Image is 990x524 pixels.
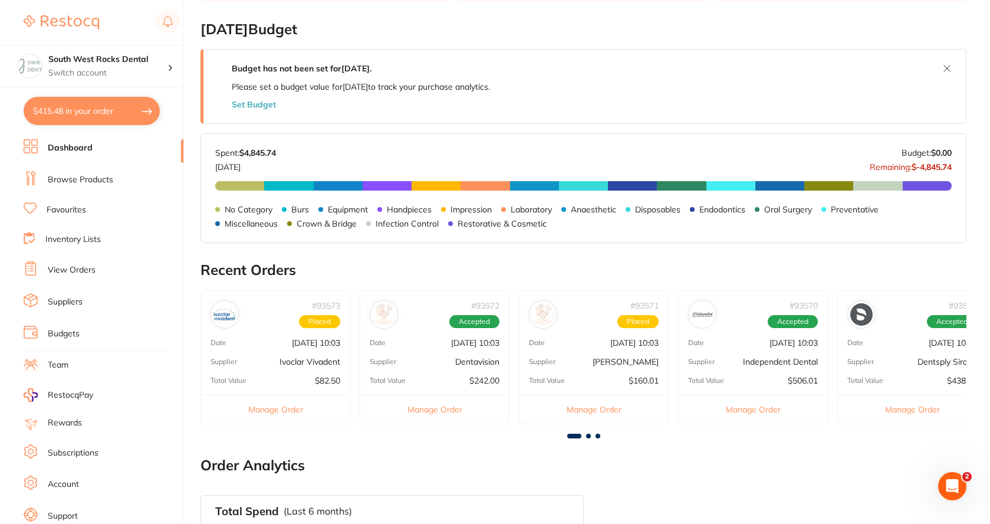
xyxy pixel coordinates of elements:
p: Total Value [847,376,883,385]
a: Account [48,479,79,490]
h2: Recent Orders [200,262,966,279]
p: Total Value [688,376,724,385]
img: Ivoclar Vivadent [213,303,236,326]
iframe: Intercom live chat [938,472,966,500]
p: Budget: [902,148,952,158]
strong: $-4,845.74 [912,162,952,172]
p: Supplier [847,358,874,366]
strong: Budget has not been set for [DATE] . [232,63,371,74]
a: Rewards [48,417,82,429]
span: Placed [617,315,659,328]
p: $242.00 [469,376,499,385]
img: Dentsply Sirona [850,303,873,326]
p: Infection Control [376,219,439,228]
img: RestocqPay [24,388,38,402]
p: Preventative [831,205,879,214]
p: # 93573 [312,301,340,310]
p: Date [847,339,863,347]
a: Team [48,359,68,371]
p: Handpieces [387,205,432,214]
strong: $4,845.74 [239,148,276,158]
img: South West Rocks Dental [18,54,42,78]
p: $160.01 [629,376,659,385]
p: $82.50 [315,376,340,385]
a: Budgets [48,328,80,340]
p: Impression [450,205,492,214]
p: No Category [225,205,272,214]
p: Please set a budget value for [DATE] to track your purchase analytics. [232,82,490,91]
p: Ivoclar Vivadent [279,357,340,366]
p: Crown & Bridge [297,219,357,228]
a: Support [48,510,78,522]
span: Placed [299,315,340,328]
p: Supplier [211,358,237,366]
button: Manage Order [838,395,986,424]
a: Restocq Logo [24,9,99,36]
p: Total Value [370,376,406,385]
p: Total Value [529,376,565,385]
p: Dentavision [455,357,499,366]
p: Endodontics [699,205,745,214]
a: Subscriptions [48,447,98,459]
button: Manage Order [679,395,827,424]
img: Henry Schein Halas [532,303,554,326]
p: Burs [291,205,309,214]
p: [DATE] 10:03 [769,338,818,348]
p: [DATE] 10:03 [451,338,499,348]
a: View Orders [48,264,96,276]
p: Total Value [211,376,246,385]
p: # 93571 [630,301,659,310]
p: Independent Dental [743,357,818,366]
p: Dentsply Sirona [917,357,977,366]
button: Manage Order [519,395,668,424]
p: $438.78 [947,376,977,385]
h4: South West Rocks Dental [48,54,167,65]
p: Miscellaneous [225,219,278,228]
img: Independent Dental [691,303,713,326]
p: Restorative & Cosmetic [458,219,547,228]
p: Supplier [688,358,715,366]
a: RestocqPay [24,388,93,402]
p: [DATE] [215,158,276,172]
h2: Order Analytics [200,457,966,474]
span: Accepted [768,315,818,328]
strong: $0.00 [931,148,952,158]
p: Anaesthetic [571,205,616,214]
img: Dentavision [373,303,395,326]
p: Supplier [529,358,555,366]
p: Date [370,339,386,347]
p: (Last 6 months) [284,506,352,516]
p: Spent: [215,148,276,158]
p: Switch account [48,67,167,79]
p: Equipment [328,205,368,214]
p: Laboratory [511,205,552,214]
button: $415.48 in your order [24,97,160,125]
a: Favourites [47,204,86,216]
p: Date [211,339,226,347]
span: RestocqPay [48,389,93,401]
p: Disposables [635,205,680,214]
p: [DATE] 10:03 [929,338,977,348]
button: Manage Order [201,395,350,424]
a: Inventory Lists [45,234,101,245]
button: Manage Order [360,395,509,424]
p: Supplier [370,358,396,366]
p: [PERSON_NAME] [593,357,659,366]
p: # 93569 [949,301,977,310]
span: 2 [962,472,972,482]
span: Accepted [449,315,499,328]
h3: Total Spend [215,505,279,518]
p: # 93572 [471,301,499,310]
p: Remaining: [870,158,952,172]
img: Restocq Logo [24,15,99,30]
button: Set Budget [232,100,276,109]
p: [DATE] 10:03 [292,338,340,348]
span: Accepted [927,315,977,328]
p: [DATE] 10:03 [610,338,659,348]
a: Suppliers [48,296,83,308]
p: # 93570 [790,301,818,310]
h2: [DATE] Budget [200,21,966,38]
a: Dashboard [48,142,93,154]
p: Date [529,339,545,347]
a: Browse Products [48,174,113,186]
